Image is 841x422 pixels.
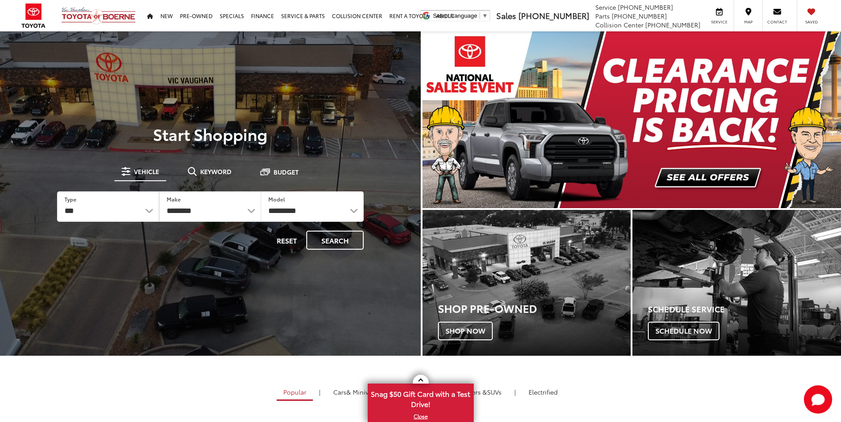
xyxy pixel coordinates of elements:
[441,384,508,399] a: SUVs
[369,384,473,411] span: Snag $50 Gift Card with a Test Drive!
[632,210,841,356] a: Schedule Service Schedule Now
[804,385,832,414] button: Toggle Chat Window
[317,388,323,396] li: |
[479,12,480,19] span: ​
[268,195,285,203] label: Model
[346,388,376,396] span: & Minivan
[648,322,719,340] span: Schedule Now
[200,168,232,175] span: Keyword
[438,322,493,340] span: Shop Now
[767,19,787,25] span: Contact
[37,125,384,143] p: Start Shopping
[618,3,673,11] span: [PHONE_NUMBER]
[709,19,729,25] span: Service
[482,12,488,19] span: ▼
[422,210,631,356] a: Shop Pre-Owned Shop Now
[422,210,631,356] div: Toyota
[518,10,589,21] span: [PHONE_NUMBER]
[645,20,700,29] span: [PHONE_NUMBER]
[65,195,76,203] label: Type
[274,169,299,175] span: Budget
[738,19,758,25] span: Map
[61,7,136,25] img: Vic Vaughan Toyota of Boerne
[804,385,832,414] svg: Start Chat
[512,388,518,396] li: |
[167,195,181,203] label: Make
[522,384,564,399] a: Electrified
[595,20,643,29] span: Collision Center
[306,231,364,250] button: Search
[778,49,841,190] button: Click to view next picture.
[632,210,841,356] div: Toyota
[648,305,841,314] h4: Schedule Service
[802,19,821,25] span: Saved
[496,10,516,21] span: Sales
[327,384,383,399] a: Cars
[277,384,313,401] a: Popular
[612,11,667,20] span: [PHONE_NUMBER]
[595,11,610,20] span: Parts
[433,12,488,19] a: Select Language​
[269,231,304,250] button: Reset
[595,3,616,11] span: Service
[134,168,159,175] span: Vehicle
[438,302,631,314] h3: Shop Pre-Owned
[422,49,485,190] button: Click to view previous picture.
[433,12,477,19] span: Select Language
